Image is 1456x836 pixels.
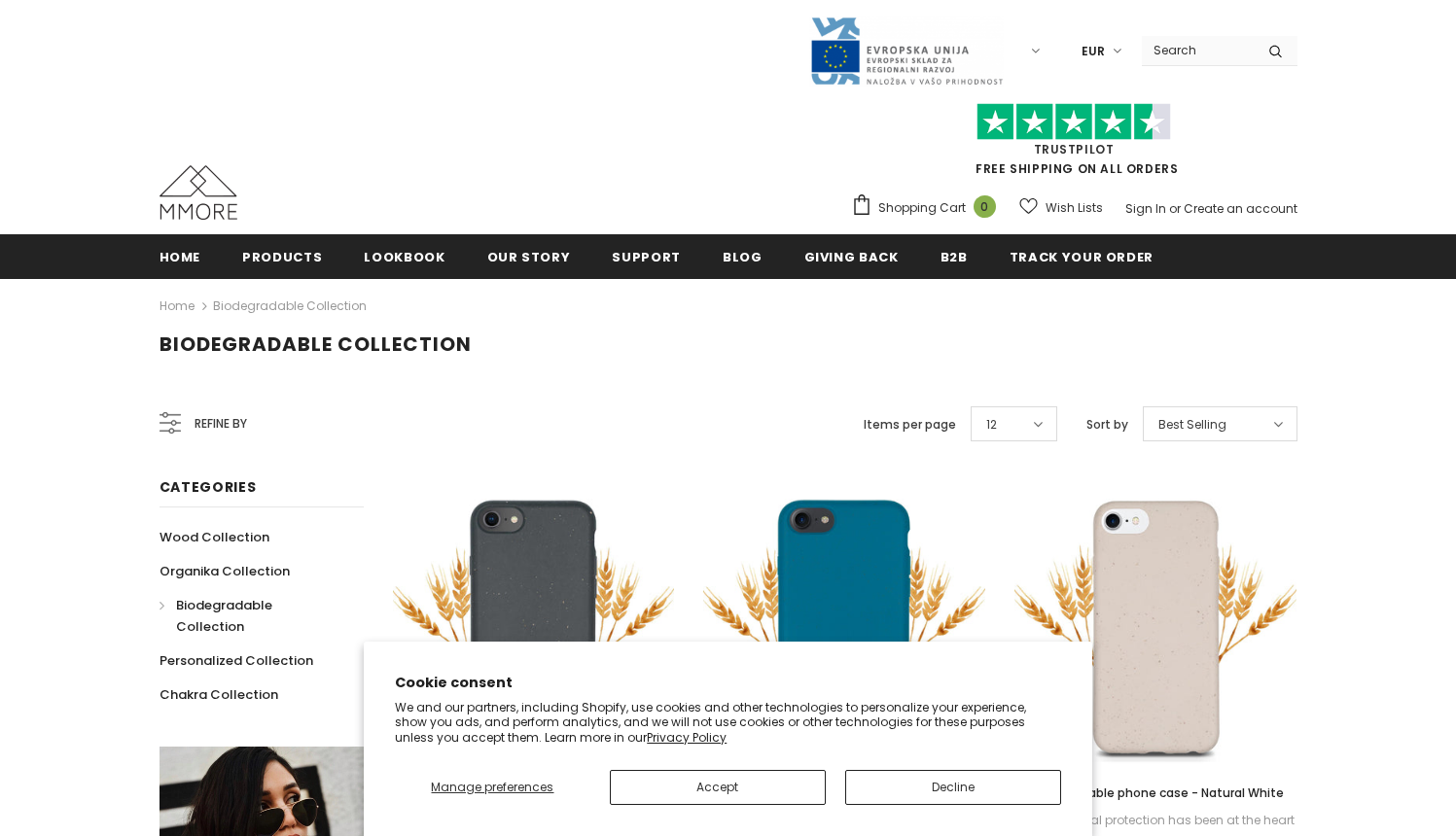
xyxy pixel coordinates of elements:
[176,596,272,636] span: Biodegradable Collection
[242,248,322,266] span: Products
[1158,415,1226,435] span: Best Selling
[1142,36,1254,64] input: Search Site
[160,588,342,644] a: Biodegradable Collection
[364,234,444,278] a: Lookbook
[1014,783,1296,804] a: Biodegradable phone case - Natural White
[395,673,1061,693] h2: Cookie consent
[1184,200,1297,217] a: Create an account
[160,685,278,704] span: Chakra Collection
[1034,141,1115,157] a: Trustpilot
[395,770,589,805] button: Manage preferences
[612,248,681,266] span: support
[160,562,290,580] span: Organika Collection
[1019,191,1103,225] a: Wish Lists
[845,770,1061,805] button: Decline
[1010,248,1154,266] span: Track your order
[160,554,290,588] a: Organika Collection
[851,193,1006,223] a: Shopping Cart 0
[1125,200,1166,217] a: Sign In
[1046,198,1103,218] span: Wish Lists
[804,248,899,266] span: Giving back
[1169,200,1181,217] span: or
[160,248,201,266] span: Home
[213,297,367,314] a: Biodegradable Collection
[864,415,956,435] label: Items per page
[851,112,1297,177] span: FREE SHIPPING ON ALL ORDERS
[1010,234,1154,278] a: Track your order
[160,331,472,358] span: Biodegradable Collection
[1027,784,1284,801] span: Biodegradable phone case - Natural White
[1082,42,1105,61] span: EUR
[160,528,269,546] span: Wood Collection
[160,644,313,678] a: Personalized Collection
[723,234,763,278] a: Blog
[804,234,899,278] a: Giving back
[1086,415,1128,435] label: Sort by
[647,729,727,746] a: Privacy Policy
[977,103,1171,141] img: Trust Pilot Stars
[487,234,571,278] a: Our Story
[941,248,968,266] span: B2B
[160,678,278,712] a: Chakra Collection
[431,779,553,795] span: Manage preferences
[723,248,763,266] span: Blog
[160,477,257,497] span: Categories
[160,295,195,318] a: Home
[160,520,269,554] a: Wood Collection
[160,165,237,220] img: MMORE Cases
[242,234,322,278] a: Products
[941,234,968,278] a: B2B
[612,234,681,278] a: support
[986,415,997,435] span: 12
[160,651,313,670] span: Personalized Collection
[974,195,996,218] span: 0
[610,770,826,805] button: Accept
[195,413,247,435] span: Refine by
[809,16,1004,87] img: Javni Razpis
[160,234,201,278] a: Home
[364,248,444,266] span: Lookbook
[395,700,1061,746] p: We and our partners, including Shopify, use cookies and other technologies to personalize your ex...
[487,248,571,266] span: Our Story
[878,198,966,218] span: Shopping Cart
[809,42,1004,58] a: Javni Razpis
